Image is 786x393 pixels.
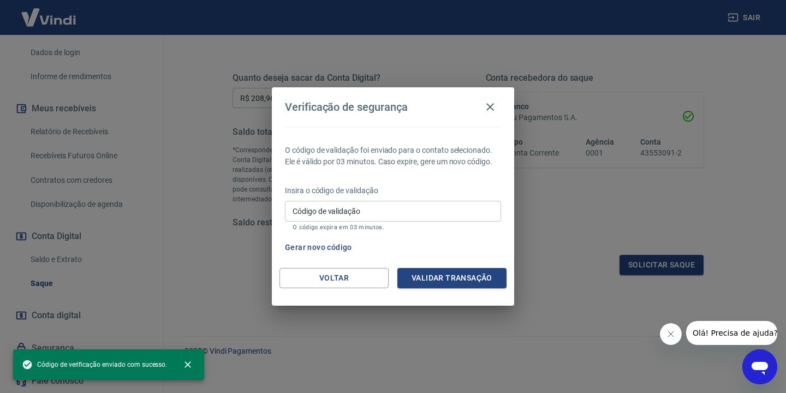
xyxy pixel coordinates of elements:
button: Voltar [279,268,389,288]
span: Olá! Precisa de ajuda? [7,8,92,16]
iframe: Mensagem da empresa [686,321,777,345]
p: O código expira em 03 minutos. [293,224,493,231]
span: Código de verificação enviado com sucesso. [22,359,167,370]
p: O código de validação foi enviado para o contato selecionado. Ele é válido por 03 minutos. Caso e... [285,145,501,168]
iframe: Botão para abrir a janela de mensagens [742,349,777,384]
button: Validar transação [397,268,507,288]
h4: Verificação de segurança [285,100,408,114]
button: Gerar novo código [281,237,356,258]
button: close [176,353,200,377]
p: Insira o código de validação [285,185,501,196]
iframe: Fechar mensagem [660,323,682,345]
